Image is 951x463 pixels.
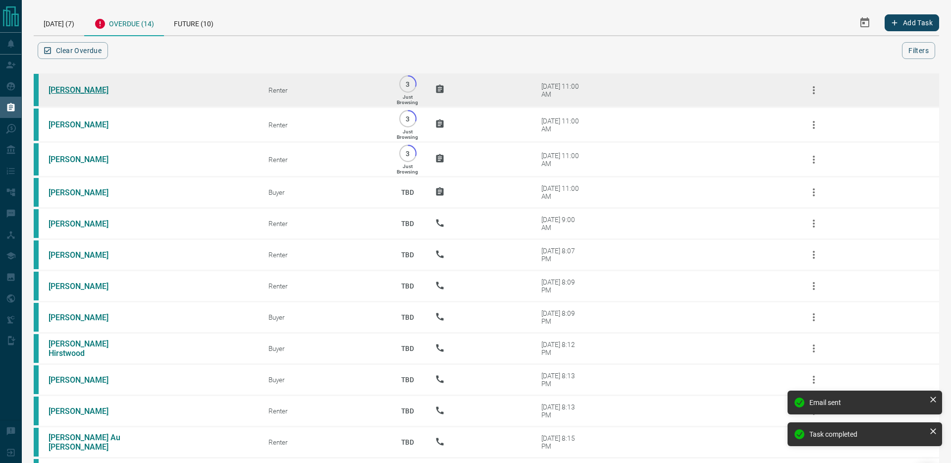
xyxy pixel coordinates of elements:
div: [DATE] 8:12 PM [541,341,583,356]
p: 3 [404,80,412,88]
div: Renter [268,121,380,129]
div: [DATE] 8:09 PM [541,278,583,294]
p: TBD [395,241,420,268]
div: condos.ca [34,397,39,425]
button: Select Date Range [853,11,877,35]
div: condos.ca [34,240,39,269]
p: 3 [404,150,412,157]
p: Just Browsing [397,164,418,174]
p: TBD [395,273,420,299]
div: Renter [268,438,380,446]
div: [DATE] (7) [34,10,84,35]
p: TBD [395,429,420,456]
div: Future (10) [164,10,223,35]
a: [PERSON_NAME] [49,85,123,95]
p: TBD [395,398,420,424]
div: condos.ca [34,303,39,332]
button: Filters [902,42,935,59]
div: condos.ca [34,428,39,457]
a: [PERSON_NAME] [49,188,123,197]
a: [PERSON_NAME] [49,155,123,164]
a: [PERSON_NAME] [49,406,123,416]
div: Renter [268,86,380,94]
div: [DATE] 8:13 PM [541,403,583,419]
div: Buyer [268,345,380,352]
p: Just Browsing [397,129,418,140]
div: Buyer [268,188,380,196]
div: Overdue (14) [84,10,164,36]
a: [PERSON_NAME] [49,250,123,260]
a: [PERSON_NAME] [49,282,123,291]
div: [DATE] 11:00 AM [541,117,583,133]
div: Renter [268,156,380,164]
div: condos.ca [34,109,39,141]
p: TBD [395,366,420,393]
a: [PERSON_NAME] [49,219,123,229]
div: condos.ca [34,272,39,300]
a: [PERSON_NAME] [49,375,123,385]
div: condos.ca [34,178,39,207]
div: Email sent [809,399,925,406]
p: TBD [395,304,420,331]
div: [DATE] 11:00 AM [541,152,583,168]
div: Renter [268,282,380,290]
div: [DATE] 9:00 AM [541,216,583,231]
div: [DATE] 8:09 PM [541,309,583,325]
p: 3 [404,115,412,122]
button: Add Task [885,14,939,31]
div: Buyer [268,313,380,321]
div: condos.ca [34,209,39,238]
a: [PERSON_NAME] Hirstwood [49,339,123,358]
div: condos.ca [34,334,39,363]
p: TBD [395,210,420,237]
div: [DATE] 8:15 PM [541,434,583,450]
p: TBD [395,335,420,362]
div: [DATE] 8:07 PM [541,247,583,263]
a: [PERSON_NAME] Au [PERSON_NAME] [49,433,123,452]
div: condos.ca [34,365,39,394]
div: Buyer [268,376,380,384]
p: Just Browsing [397,94,418,105]
div: Renter [268,251,380,259]
div: [DATE] 11:00 AM [541,184,583,200]
div: condos.ca [34,143,39,175]
div: Renter [268,220,380,228]
button: Clear Overdue [38,42,108,59]
div: [DATE] 8:13 PM [541,372,583,388]
div: condos.ca [34,74,39,106]
a: [PERSON_NAME] [49,313,123,322]
a: [PERSON_NAME] [49,120,123,129]
div: Renter [268,407,380,415]
div: Task completed [809,430,925,438]
p: TBD [395,179,420,206]
div: [DATE] 11:00 AM [541,82,583,98]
